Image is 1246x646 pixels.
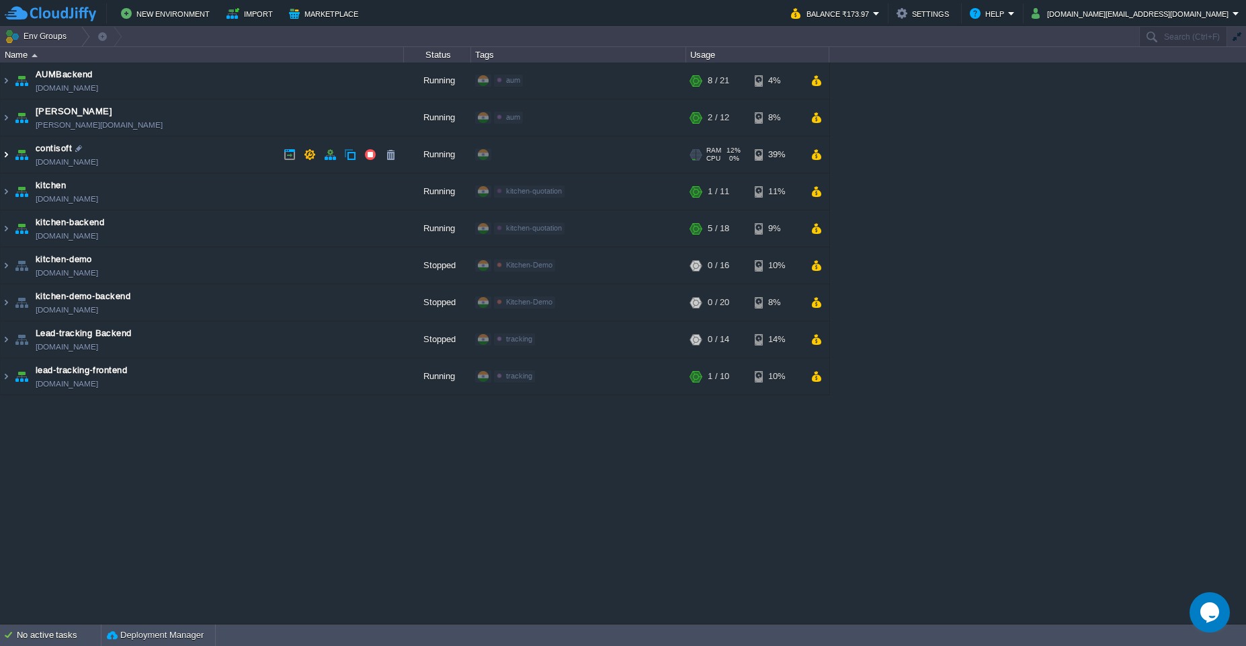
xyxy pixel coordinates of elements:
div: 5 / 18 [708,210,729,247]
span: aum [506,76,520,84]
a: AUMBackend [36,68,93,81]
span: aum [506,113,520,121]
span: Kitchen-Demo [506,261,552,269]
img: AMDAwAAAACH5BAEAAAAALAAAAAABAAEAAAICRAEAOw== [1,136,11,173]
div: 8 / 21 [708,63,729,99]
div: Status [405,47,470,63]
button: New Environment [121,5,214,22]
span: kitchen-quotation [506,224,562,232]
img: AMDAwAAAACH5BAEAAAAALAAAAAABAAEAAAICRAEAOw== [32,54,38,57]
a: lead-tracking-frontend [36,364,127,377]
div: Running [404,63,471,99]
a: [DOMAIN_NAME] [36,81,98,95]
div: Stopped [404,321,471,358]
div: 2 / 12 [708,99,729,136]
img: AMDAwAAAACH5BAEAAAAALAAAAAABAAEAAAICRAEAOw== [1,284,11,321]
a: [DOMAIN_NAME] [36,303,98,317]
img: AMDAwAAAACH5BAEAAAAALAAAAAABAAEAAAICRAEAOw== [12,358,31,395]
span: 0% [726,155,739,163]
div: Tags [472,47,686,63]
span: Kitchen-Demo [506,298,552,306]
div: Running [404,210,471,247]
div: 0 / 16 [708,247,729,284]
a: [DOMAIN_NAME] [36,192,98,206]
div: Running [404,99,471,136]
a: kitchen-demo-backend [36,290,130,303]
a: kitchen-demo [36,253,92,266]
div: 9% [755,210,798,247]
img: AMDAwAAAACH5BAEAAAAALAAAAAABAAEAAAICRAEAOw== [1,247,11,284]
div: Running [404,136,471,173]
button: [DOMAIN_NAME][EMAIL_ADDRESS][DOMAIN_NAME] [1032,5,1233,22]
div: 39% [755,136,798,173]
button: Import [226,5,277,22]
button: Help [970,5,1008,22]
img: AMDAwAAAACH5BAEAAAAALAAAAAABAAEAAAICRAEAOw== [1,99,11,136]
div: 0 / 20 [708,284,729,321]
div: 11% [755,173,798,210]
a: [DOMAIN_NAME] [36,155,98,169]
div: 1 / 10 [708,358,729,395]
button: Balance ₹173.97 [791,5,873,22]
img: AMDAwAAAACH5BAEAAAAALAAAAAABAAEAAAICRAEAOw== [12,247,31,284]
img: AMDAwAAAACH5BAEAAAAALAAAAAABAAEAAAICRAEAOw== [12,99,31,136]
div: Name [1,47,403,63]
div: 10% [755,247,798,284]
img: AMDAwAAAACH5BAEAAAAALAAAAAABAAEAAAICRAEAOw== [12,210,31,247]
img: AMDAwAAAACH5BAEAAAAALAAAAAABAAEAAAICRAEAOw== [12,321,31,358]
div: 1 / 11 [708,173,729,210]
a: Lead-tracking Backend [36,327,132,340]
span: kitchen-quotation [506,187,562,195]
button: Deployment Manager [107,629,204,642]
button: Marketplace [289,5,362,22]
a: contisoft [36,142,72,155]
img: AMDAwAAAACH5BAEAAAAALAAAAAABAAEAAAICRAEAOw== [1,210,11,247]
a: [PERSON_NAME][DOMAIN_NAME] [36,118,163,132]
a: [DOMAIN_NAME] [36,229,98,243]
button: Settings [897,5,953,22]
div: 10% [755,358,798,395]
img: AMDAwAAAACH5BAEAAAAALAAAAAABAAEAAAICRAEAOw== [12,136,31,173]
div: 4% [755,63,798,99]
img: AMDAwAAAACH5BAEAAAAALAAAAAABAAEAAAICRAEAOw== [12,63,31,99]
a: [PERSON_NAME] [36,105,112,118]
div: 14% [755,321,798,358]
span: RAM [706,147,721,155]
span: tracking [506,372,532,380]
a: kitchen-backend [36,216,104,229]
div: Stopped [404,284,471,321]
img: AMDAwAAAACH5BAEAAAAALAAAAAABAAEAAAICRAEAOw== [1,321,11,358]
div: 0 / 14 [708,321,729,358]
img: AMDAwAAAACH5BAEAAAAALAAAAAABAAEAAAICRAEAOw== [12,284,31,321]
img: AMDAwAAAACH5BAEAAAAALAAAAAABAAEAAAICRAEAOw== [1,173,11,210]
a: kitchen [36,179,66,192]
a: [DOMAIN_NAME] [36,266,98,280]
div: Running [404,358,471,395]
img: AMDAwAAAACH5BAEAAAAALAAAAAABAAEAAAICRAEAOw== [1,358,11,395]
div: 8% [755,284,798,321]
button: Env Groups [5,27,71,46]
div: Stopped [404,247,471,284]
span: CPU [706,155,720,163]
span: 12% [726,147,741,155]
img: AMDAwAAAACH5BAEAAAAALAAAAAABAAEAAAICRAEAOw== [12,173,31,210]
img: CloudJiffy [5,5,96,22]
div: No active tasks [17,624,101,646]
div: Running [404,173,471,210]
a: [DOMAIN_NAME] [36,377,98,391]
iframe: chat widget [1190,592,1233,633]
div: Usage [687,47,829,63]
img: AMDAwAAAACH5BAEAAAAALAAAAAABAAEAAAICRAEAOw== [1,63,11,99]
span: tracking [506,335,532,343]
div: 8% [755,99,798,136]
a: [DOMAIN_NAME] [36,340,98,354]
